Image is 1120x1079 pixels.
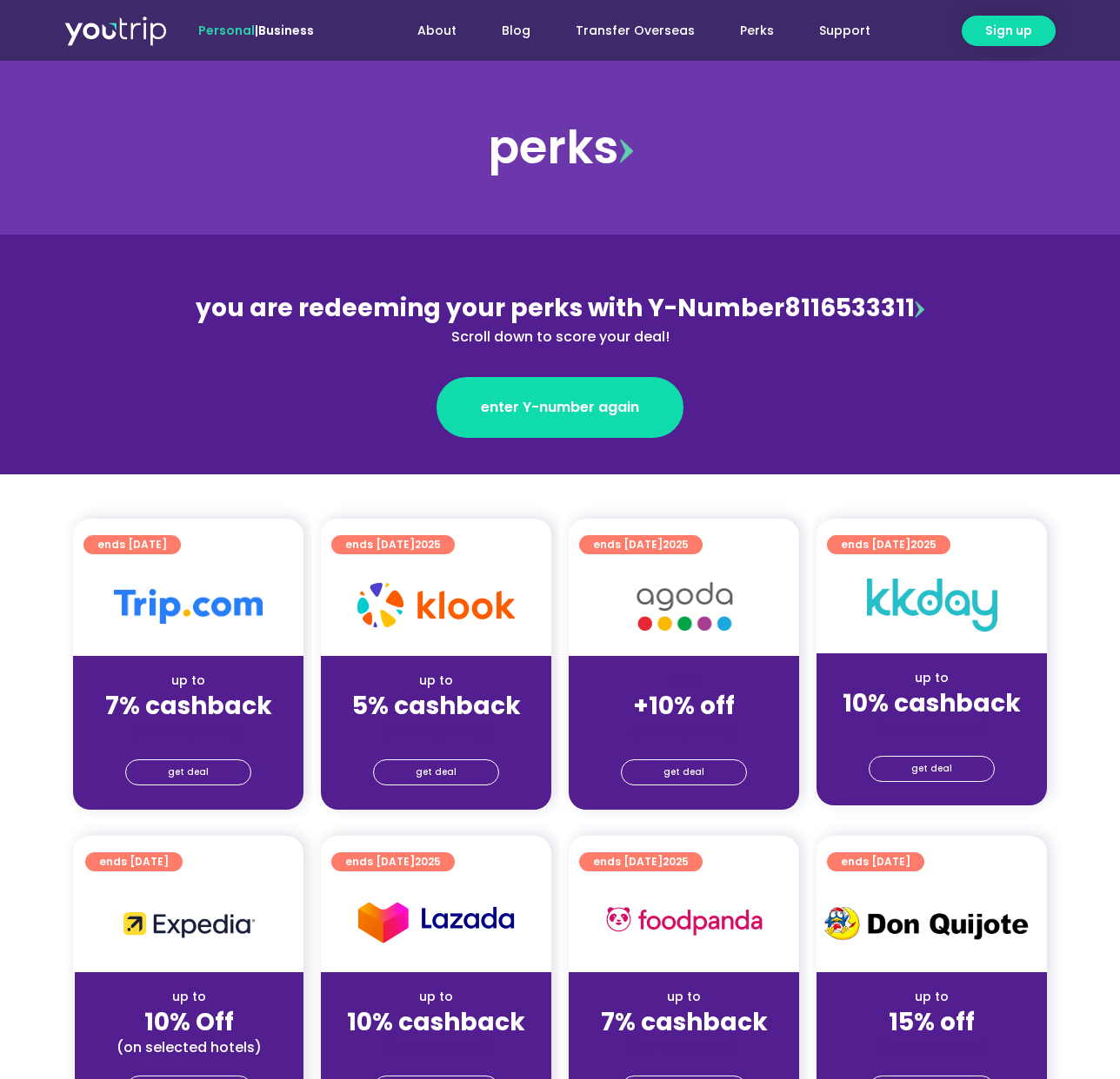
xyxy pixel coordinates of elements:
div: (for stays only) [830,719,1033,738]
span: ends [DATE] [593,852,689,871]
a: Support [797,15,893,47]
a: get deal [125,759,251,785]
span: 2025 [415,854,441,869]
a: get deal [373,759,499,785]
strong: 10% cashback [843,686,1021,720]
nav: Menu [361,15,893,47]
a: ends [DATE] [827,852,924,871]
span: ends [DATE] [99,852,169,871]
div: Scroll down to score your deal! [183,327,937,348]
span: get deal [911,757,952,781]
strong: 10% cashback [347,1005,525,1039]
a: Sign up [962,16,1056,46]
a: get deal [621,759,747,785]
a: get deal [869,756,995,782]
a: Transfer Overseas [553,15,717,47]
strong: +10% off [633,689,735,723]
span: 2025 [663,854,689,869]
a: Perks [717,15,797,47]
span: 2025 [415,537,441,552]
div: up to [335,672,537,690]
span: 2025 [663,537,689,552]
div: up to [583,988,785,1006]
a: ends [DATE] [83,535,181,554]
a: Business [258,22,314,39]
div: (on selected hotels) [89,1038,290,1056]
span: ends [DATE] [841,852,910,871]
a: enter Y-number again [437,377,683,438]
a: ends [DATE]2025 [331,852,455,871]
div: (for stays only) [830,1038,1033,1056]
span: you are redeeming your perks with Y-Number [196,291,784,325]
span: ends [DATE] [345,535,441,554]
a: ends [DATE]2025 [331,535,455,554]
strong: 7% cashback [105,689,272,723]
div: up to [830,669,1033,687]
a: About [395,15,479,47]
span: get deal [416,760,457,784]
span: ends [DATE] [841,535,937,554]
div: (for stays only) [87,722,290,740]
span: 2025 [910,537,937,552]
div: (for stays only) [583,1038,785,1056]
span: get deal [168,760,209,784]
div: (for stays only) [583,722,785,740]
a: ends [DATE] [85,852,183,871]
a: ends [DATE]2025 [579,535,703,554]
span: ends [DATE] [593,535,689,554]
strong: 10% Off [144,1005,234,1039]
div: 8116533311 [183,290,937,348]
a: ends [DATE]2025 [579,852,703,871]
span: enter Y-number again [481,397,639,418]
span: up to [668,672,700,689]
a: ends [DATE]2025 [827,535,950,554]
strong: 5% cashback [352,689,521,723]
div: (for stays only) [335,722,537,740]
strong: 7% cashback [601,1005,768,1039]
div: up to [89,988,290,1006]
span: Sign up [985,22,1032,40]
span: ends [DATE] [97,535,167,554]
span: | [198,22,314,39]
a: Blog [479,15,553,47]
span: get deal [663,760,704,784]
div: up to [87,672,290,690]
span: ends [DATE] [345,852,441,871]
div: up to [335,988,537,1006]
div: up to [830,988,1033,1006]
strong: 15% off [889,1005,975,1039]
div: (for stays only) [335,1038,537,1056]
span: Personal [198,22,255,39]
